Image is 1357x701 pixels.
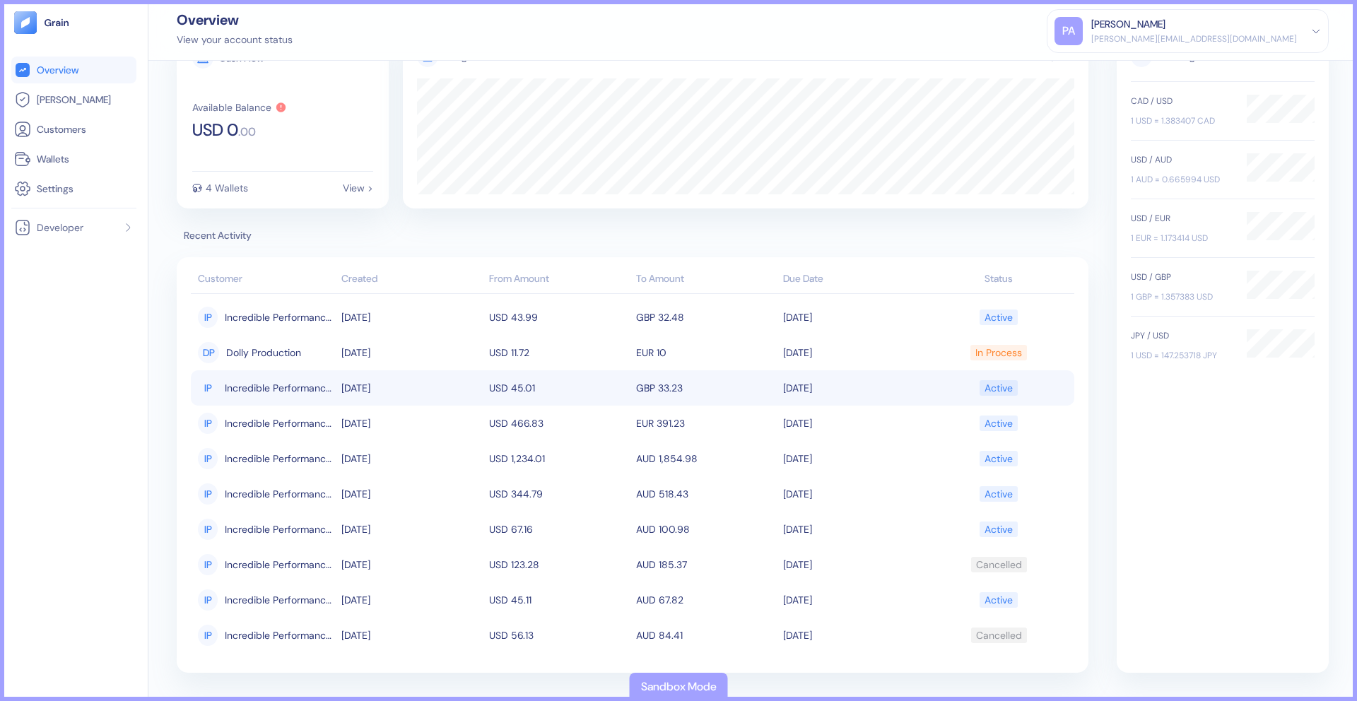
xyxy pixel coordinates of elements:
[976,623,1022,647] div: Cancelled
[486,512,633,547] td: USD 67.16
[338,370,485,406] td: [DATE]
[985,482,1013,506] div: Active
[192,102,271,112] div: Available Balance
[338,441,485,476] td: [DATE]
[37,182,74,196] span: Settings
[780,335,927,370] td: [DATE]
[238,126,256,138] span: . 00
[1048,52,1074,61] div: $11.72
[338,618,485,653] td: [DATE]
[219,53,264,63] div: Cash Flow
[780,300,927,335] td: [DATE]
[198,483,218,505] div: IP
[225,482,334,506] span: Incredible Performance LLC
[633,441,780,476] td: AUD 1,854.98
[177,13,293,27] div: Overview
[192,102,287,113] button: Available Balance
[1131,95,1233,107] div: CAD / USD
[14,151,134,167] a: Wallets
[338,582,485,618] td: [DATE]
[780,476,927,512] td: [DATE]
[198,448,218,469] div: IP
[225,411,334,435] span: Incredible Performance LLC
[1131,290,1233,303] div: 1 GBP = 1.357383 USD
[14,180,134,197] a: Settings
[985,376,1013,400] div: Active
[633,266,780,294] th: To Amount
[985,588,1013,612] div: Active
[976,553,1022,577] div: Cancelled
[486,300,633,335] td: USD 43.99
[931,271,1067,286] div: Status
[633,406,780,441] td: EUR 391.23
[44,18,70,28] img: logo
[225,305,334,329] span: Incredible Performance LLC
[633,370,780,406] td: GBP 33.23
[225,376,334,400] span: Incredible Performance LLC
[338,512,485,547] td: [DATE]
[633,300,780,335] td: GBP 32.48
[486,335,633,370] td: USD 11.72
[780,370,927,406] td: [DATE]
[198,307,218,328] div: IP
[225,553,334,577] span: Incredible Performance LLC
[14,121,134,138] a: Customers
[1021,52,1048,61] div: Total:
[633,476,780,512] td: AUD 518.43
[198,625,218,646] div: IP
[975,341,1022,365] div: In Process
[633,547,780,582] td: AUD 185.37
[633,335,780,370] td: EUR 10
[225,588,334,612] span: Incredible Performance LLC
[780,547,927,582] td: [DATE]
[486,547,633,582] td: USD 123.28
[486,582,633,618] td: USD 45.11
[198,377,218,399] div: IP
[633,512,780,547] td: AUD 100.98
[1131,173,1233,186] div: 1 AUD = 0.665994 USD
[338,476,485,512] td: [DATE]
[1091,33,1297,45] div: [PERSON_NAME][EMAIL_ADDRESS][DOMAIN_NAME]
[780,266,927,294] th: Due Date
[343,183,373,193] div: View >
[985,447,1013,471] div: Active
[338,266,485,294] th: Created
[985,411,1013,435] div: Active
[225,447,334,471] span: Incredible Performance LLC
[1131,232,1233,245] div: 1 EUR = 1.173414 USD
[1131,349,1233,362] div: 1 USD = 147.253718 JPY
[1055,17,1083,45] div: PA
[14,61,134,78] a: Overview
[338,300,485,335] td: [DATE]
[641,678,717,695] div: Sandbox Mode
[225,517,334,541] span: Incredible Performance LLC
[633,618,780,653] td: AUD 84.41
[198,413,218,434] div: IP
[198,342,219,363] div: DP
[486,370,633,406] td: USD 45.01
[37,122,86,136] span: Customers
[780,441,927,476] td: [DATE]
[338,335,485,370] td: [DATE]
[633,582,780,618] td: AUD 67.82
[1131,114,1233,127] div: 1 USD = 1.383407 CAD
[985,305,1013,329] div: Active
[486,476,633,512] td: USD 344.79
[14,91,134,108] a: [PERSON_NAME]
[37,63,78,77] span: Overview
[780,512,927,547] td: [DATE]
[338,547,485,582] td: [DATE]
[1091,17,1165,32] div: [PERSON_NAME]
[985,517,1013,541] div: Active
[1131,153,1233,166] div: USD / AUD
[177,33,293,47] div: View your account status
[37,152,69,166] span: Wallets
[780,582,927,618] td: [DATE]
[486,406,633,441] td: USD 466.83
[198,554,218,575] div: IP
[486,441,633,476] td: USD 1,234.01
[338,406,485,441] td: [DATE]
[191,266,338,294] th: Customer
[226,341,301,365] span: Dolly Production
[780,618,927,653] td: [DATE]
